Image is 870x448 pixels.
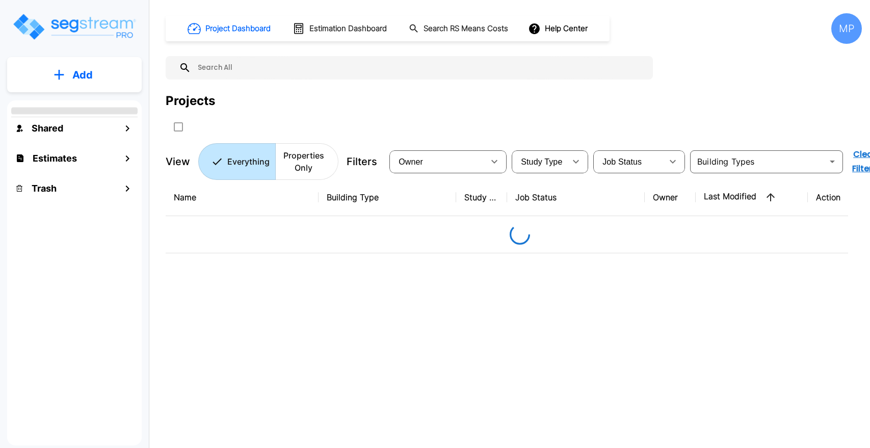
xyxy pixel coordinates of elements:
div: MP [831,13,862,44]
p: Add [72,67,93,83]
button: SelectAll [168,117,189,137]
div: Select [595,147,663,176]
p: Everything [227,155,270,168]
span: Study Type [521,157,562,166]
p: Filters [347,154,377,169]
th: Job Status [507,179,645,216]
th: Study Type [456,179,507,216]
button: Estimation Dashboard [288,18,392,39]
h1: Estimation Dashboard [309,23,387,35]
button: Properties Only [275,143,338,180]
p: Properties Only [281,149,326,174]
span: Owner [399,157,423,166]
span: Job Status [602,157,642,166]
button: Search RS Means Costs [405,19,514,39]
h1: Project Dashboard [205,23,271,35]
h1: Trash [32,181,57,195]
input: Building Types [693,154,823,169]
button: Add [7,60,142,90]
th: Last Modified [696,179,808,216]
button: Open [825,154,839,169]
div: Platform [198,143,338,180]
button: Everything [198,143,276,180]
img: Logo [12,12,137,41]
th: Owner [645,179,696,216]
div: Select [514,147,566,176]
h1: Estimates [33,151,77,165]
input: Search All [191,56,648,80]
button: Help Center [526,19,592,38]
th: Name [166,179,319,216]
div: Select [391,147,484,176]
th: Building Type [319,179,456,216]
h1: Shared [32,121,63,135]
h1: Search RS Means Costs [424,23,508,35]
button: Project Dashboard [183,17,276,40]
p: View [166,154,190,169]
div: Projects [166,92,215,110]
